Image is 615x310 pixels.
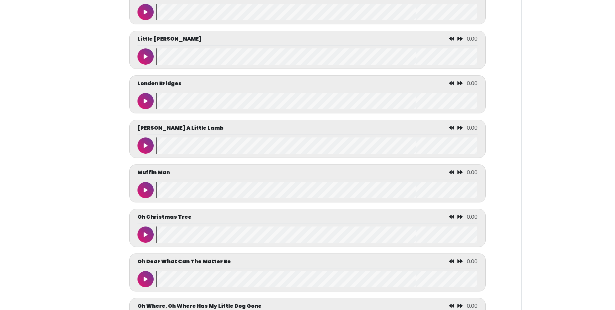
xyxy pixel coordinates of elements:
p: Oh Christmas Tree [137,213,192,221]
p: Muffin Man [137,169,170,176]
p: [PERSON_NAME] A Little Lamb [137,124,223,132]
span: 0.00 [467,302,478,310]
p: London Bridges [137,80,182,87]
span: 0.00 [467,213,478,221]
span: 0.00 [467,35,478,43]
span: 0.00 [467,80,478,87]
span: 0.00 [467,124,478,132]
p: Oh Dear What Can The Matter Be [137,258,231,265]
p: Little [PERSON_NAME] [137,35,202,43]
span: 0.00 [467,258,478,265]
p: Oh Where, Oh Where Has My Little Dog Gone [137,302,262,310]
span: 0.00 [467,169,478,176]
